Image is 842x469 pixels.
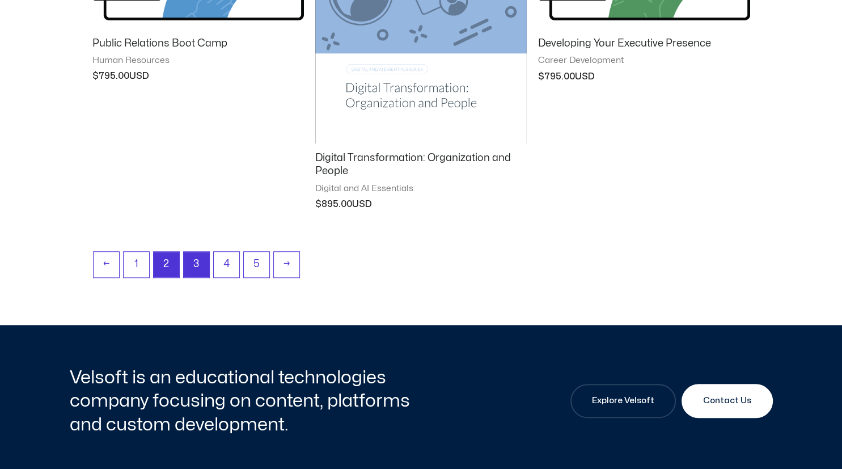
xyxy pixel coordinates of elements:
span: $ [92,71,99,81]
a: Page 1 [124,252,149,277]
h2: Public Relations Boot Camp [92,37,304,50]
h2: Velsoft is an educational technologies company focusing on content, platforms and custom developm... [70,366,418,437]
a: Digital Transformation: Organization and People [315,151,527,183]
a: Public Relations Boot Camp [92,37,304,55]
bdi: 795.00 [92,71,129,81]
span: Contact Us [703,394,751,408]
span: $ [315,200,321,209]
span: Page 2 [154,252,179,277]
bdi: 895.00 [315,200,352,209]
a: Developing Your Executive Presence [538,37,750,55]
a: Contact Us [682,384,773,418]
h2: Developing Your Executive Presence [538,37,750,50]
span: Digital and AI Essentials [315,183,527,195]
a: ← [94,252,119,277]
span: Explore Velsoft [592,394,654,408]
nav: Product Pagination [92,251,750,284]
bdi: 795.00 [538,72,575,81]
h2: Digital Transformation: Organization and People [315,151,527,178]
a: → [274,252,299,277]
a: Page 4 [214,252,239,277]
a: Page 3 [184,252,209,277]
span: Career Development [538,55,750,66]
span: Human Resources [92,55,304,66]
span: $ [538,72,544,81]
a: Page 5 [244,252,269,277]
a: Explore Velsoft [570,384,676,418]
